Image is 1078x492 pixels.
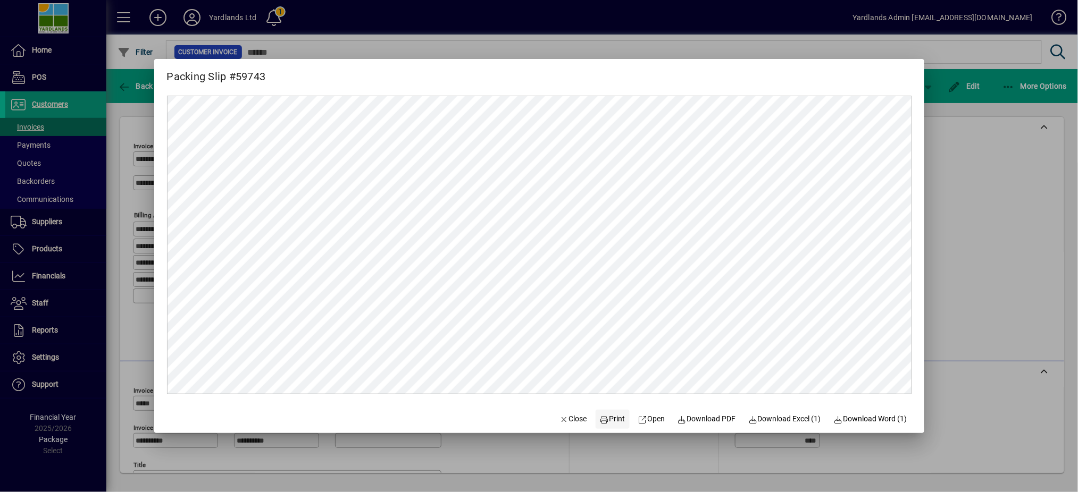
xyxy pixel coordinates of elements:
[830,410,912,429] button: Download Word (1)
[678,413,736,425] span: Download PDF
[834,413,907,425] span: Download Word (1)
[154,59,279,85] h2: Packing Slip #59743
[634,410,670,429] a: Open
[749,413,822,425] span: Download Excel (1)
[600,413,625,425] span: Print
[596,410,630,429] button: Print
[673,410,740,429] a: Download PDF
[638,413,665,425] span: Open
[559,413,587,425] span: Close
[555,410,591,429] button: Close
[745,410,826,429] button: Download Excel (1)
